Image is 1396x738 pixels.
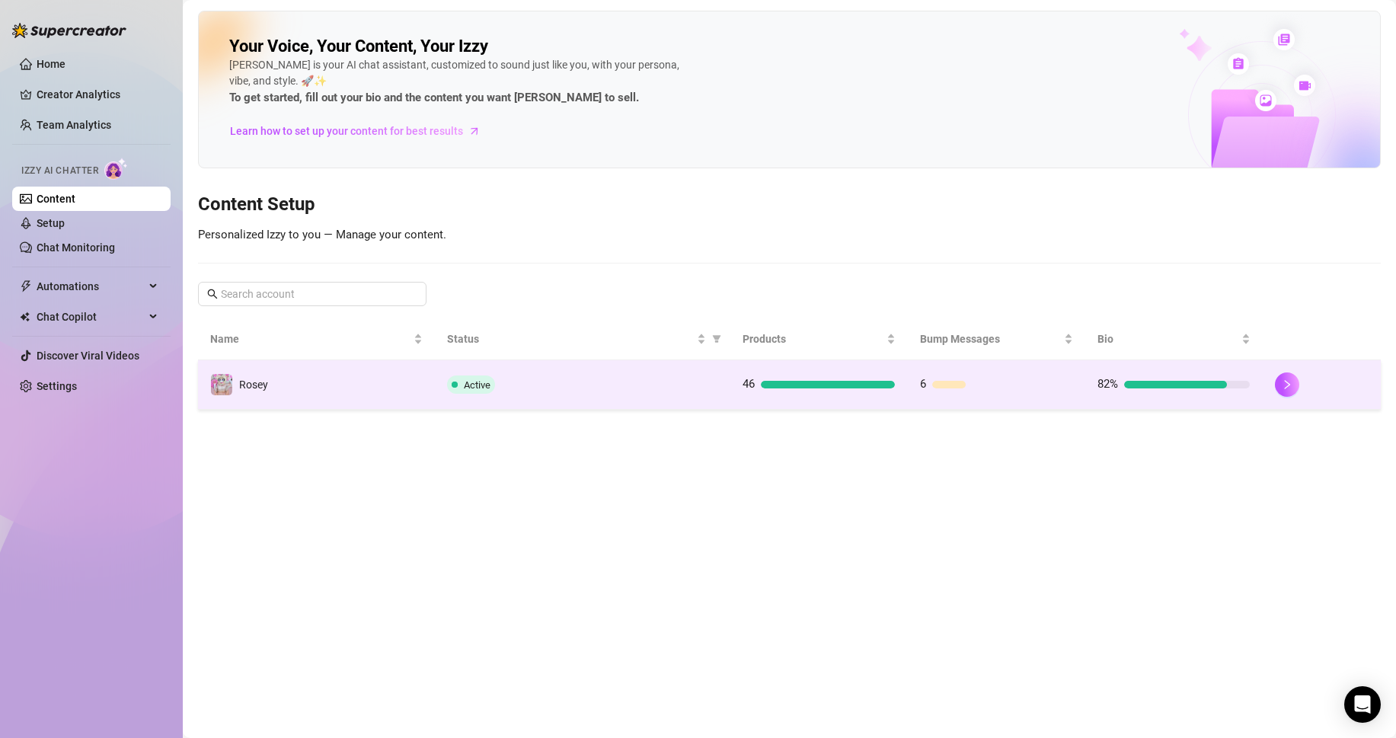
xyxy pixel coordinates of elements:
span: Bump Messages [920,331,1061,347]
a: Chat Monitoring [37,241,115,254]
span: Name [210,331,410,347]
a: Settings [37,380,77,392]
span: Rosey [239,379,268,391]
a: Setup [37,217,65,229]
th: Status [435,318,730,360]
img: AI Chatter [104,158,128,180]
img: ai-chatter-content-library-cLFOSyPT.png [1144,12,1380,168]
span: right [1282,379,1292,390]
span: thunderbolt [20,280,32,292]
span: Status [447,331,694,347]
span: Automations [37,274,145,299]
a: Learn how to set up your content for best results [229,119,492,143]
span: filter [712,334,721,343]
h3: Content Setup [198,193,1381,217]
th: Bump Messages [908,318,1085,360]
span: Personalized Izzy to you — Manage your content. [198,228,446,241]
a: Team Analytics [37,119,111,131]
span: search [207,289,218,299]
span: 46 [743,377,755,391]
a: Content [37,193,75,205]
th: Products [730,318,908,360]
a: Home [37,58,65,70]
span: Izzy AI Chatter [21,164,98,178]
div: [PERSON_NAME] is your AI chat assistant, customized to sound just like you, with your persona, vi... [229,57,686,107]
span: filter [709,327,724,350]
span: Products [743,331,883,347]
span: Learn how to set up your content for best results [230,123,463,139]
strong: To get started, fill out your bio and the content you want [PERSON_NAME] to sell. [229,91,639,104]
img: logo-BBDzfeDw.svg [12,23,126,38]
a: Discover Viral Videos [37,350,139,362]
input: Search account [221,286,405,302]
span: Active [464,379,490,391]
span: arrow-right [467,123,482,139]
span: 82% [1097,377,1118,391]
button: right [1275,372,1299,397]
a: Creator Analytics [37,82,158,107]
th: Name [198,318,435,360]
img: Chat Copilot [20,311,30,322]
th: Bio [1085,318,1263,360]
div: Open Intercom Messenger [1344,686,1381,723]
h2: Your Voice, Your Content, Your Izzy [229,36,488,57]
span: 6 [920,377,926,391]
span: Bio [1097,331,1238,347]
img: Rosey [211,374,232,395]
span: Chat Copilot [37,305,145,329]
